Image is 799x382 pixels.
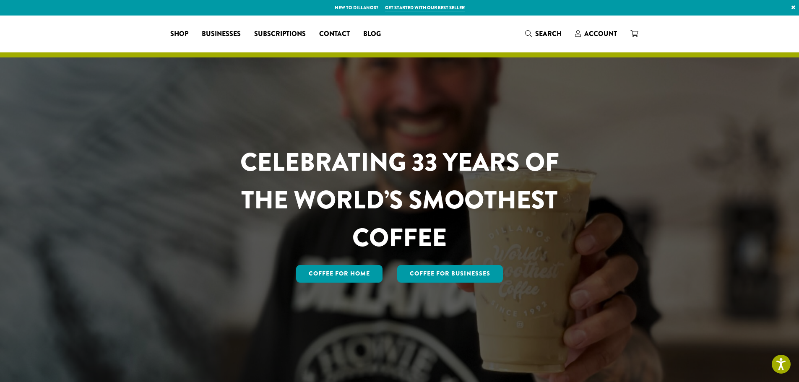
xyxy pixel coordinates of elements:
a: Coffee For Businesses [397,265,503,283]
span: Shop [170,29,188,39]
a: Shop [164,27,195,41]
span: Account [584,29,617,39]
a: Search [518,27,568,41]
span: Blog [363,29,381,39]
a: Get started with our best seller [385,4,465,11]
span: Contact [319,29,350,39]
span: Search [535,29,562,39]
span: Subscriptions [254,29,306,39]
h1: CELEBRATING 33 YEARS OF THE WORLD’S SMOOTHEST COFFEE [216,143,584,257]
span: Businesses [202,29,241,39]
a: Coffee for Home [296,265,383,283]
